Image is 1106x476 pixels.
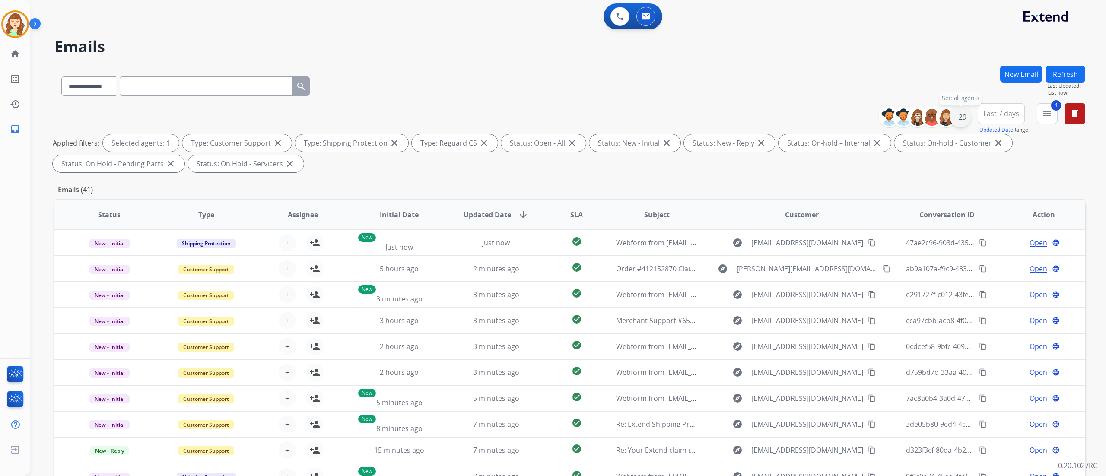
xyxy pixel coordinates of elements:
span: Open [1030,419,1047,429]
span: 5 minutes ago [376,398,423,407]
div: Status: New - Initial [589,134,680,152]
mat-icon: content_copy [979,343,987,350]
mat-icon: content_copy [979,317,987,324]
mat-icon: content_copy [883,265,890,273]
th: Action [988,200,1085,230]
span: New - Initial [89,239,130,248]
span: + [285,445,289,455]
mat-icon: content_copy [868,446,876,454]
mat-icon: explore [732,445,743,455]
mat-icon: content_copy [979,394,987,402]
mat-icon: person_add [310,367,320,378]
button: + [279,364,296,381]
p: New [358,467,376,476]
span: Status [98,209,121,220]
div: Status: On-hold – Internal [779,134,891,152]
div: +29 [950,107,971,127]
span: e291727f-c012-43fe-828d-b271ddda35d2 [906,290,1038,299]
span: Customer Support [178,343,234,352]
span: Customer Support [178,368,234,378]
span: [EMAIL_ADDRESS][DOMAIN_NAME] [751,419,863,429]
mat-icon: inbox [10,124,20,134]
mat-icon: check_circle [572,314,582,324]
span: Customer Support [178,317,234,326]
mat-icon: check_circle [572,366,582,376]
mat-icon: explore [732,289,743,300]
span: Webform from [EMAIL_ADDRESS][DOMAIN_NAME] on [DATE] [616,393,812,403]
span: Open [1030,263,1047,274]
button: + [279,312,296,329]
h2: Emails [54,38,1085,55]
span: Just now [1047,89,1085,96]
span: 2 hours ago [380,368,419,377]
span: 5 hours ago [380,264,419,273]
span: Webform from [EMAIL_ADDRESS][DOMAIN_NAME] on [DATE] [616,368,812,377]
span: 3 minutes ago [473,290,519,299]
span: Last 7 days [983,112,1019,115]
span: Open [1030,445,1047,455]
span: [EMAIL_ADDRESS][DOMAIN_NAME] [751,238,863,248]
span: New - Initial [89,265,130,274]
mat-icon: explore [718,263,728,274]
p: Emails (41) [54,184,96,195]
span: 5 minutes ago [473,393,519,403]
span: [EMAIL_ADDRESS][DOMAIN_NAME] [751,393,863,403]
p: 0.20.1027RC [1058,460,1097,471]
mat-icon: check_circle [572,236,582,247]
mat-icon: close [872,138,882,148]
span: d759bd7d-33aa-40eb-b491-f91d00cdcb30 [906,368,1040,377]
span: 4 [1051,100,1061,111]
button: New Email [1000,66,1042,83]
span: 3 minutes ago [473,342,519,351]
span: 3 minutes ago [376,294,423,304]
span: Re: Extend Shipping Protection Confirmation [616,419,762,429]
mat-icon: check_circle [572,288,582,298]
p: New [358,389,376,397]
mat-icon: home [10,49,20,59]
span: + [285,341,289,352]
span: Webform from [EMAIL_ADDRESS][DOMAIN_NAME] on [DATE] [616,342,812,351]
mat-icon: close [567,138,577,148]
mat-icon: close [756,138,766,148]
mat-icon: language [1052,368,1060,376]
mat-icon: person_add [310,419,320,429]
span: Conversation ID [919,209,975,220]
span: Open [1030,341,1047,352]
mat-icon: explore [732,238,743,248]
mat-icon: person_add [310,263,320,274]
span: Customer Support [178,394,234,403]
mat-icon: content_copy [979,239,987,247]
button: Refresh [1046,66,1085,83]
span: New - Initial [89,368,130,378]
span: Last Updated: [1047,83,1085,89]
mat-icon: language [1052,265,1060,273]
mat-icon: content_copy [868,343,876,350]
mat-icon: check_circle [572,392,582,402]
span: 0cdcef58-9bfc-409b-a446-16e3628a1383 [906,342,1036,351]
span: Customer Support [178,420,234,429]
mat-icon: content_copy [979,368,987,376]
span: Webform from [EMAIL_ADDRESS][DOMAIN_NAME] on [DATE] [616,290,812,299]
span: 3de05b80-9ed4-4cca-b8ae-ab8a2e183262 [906,419,1040,429]
mat-icon: history [10,99,20,109]
span: Open [1030,238,1047,248]
span: Type [198,209,214,220]
div: Type: Reguard CS [412,134,498,152]
span: New - Initial [89,343,130,352]
mat-icon: explore [732,393,743,403]
span: Range [979,126,1028,133]
mat-icon: check_circle [572,418,582,428]
button: Last 7 days [978,103,1025,124]
span: [EMAIL_ADDRESS][DOMAIN_NAME] [751,315,863,326]
mat-icon: person_add [310,445,320,455]
span: Re: Your Extend claim is approved [616,445,727,455]
p: Applied filters: [53,138,99,148]
span: [EMAIL_ADDRESS][DOMAIN_NAME] [751,367,863,378]
mat-icon: content_copy [979,265,987,273]
div: Type: Customer Support [182,134,292,152]
button: 4 [1037,103,1058,124]
span: + [285,367,289,378]
span: 7ac8a0b4-3a0d-4717-af6f-1d714d90ccfa [906,393,1034,403]
mat-icon: language [1052,291,1060,298]
span: Customer [785,209,819,220]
